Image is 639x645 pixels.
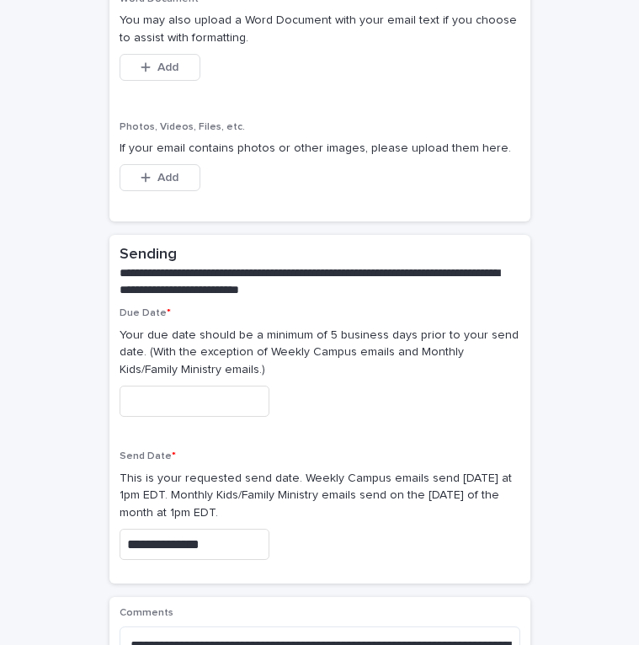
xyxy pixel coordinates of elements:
span: Photos, Videos, Files, etc. [120,122,245,132]
span: Send Date [120,451,176,461]
button: Add [120,164,200,191]
p: You may also upload a Word Document with your email text if you choose to assist with formatting. [120,12,520,47]
span: Add [157,172,178,184]
span: Comments [120,608,173,618]
button: Add [120,54,200,81]
span: Due Date [120,308,171,318]
h2: Sending [120,245,177,265]
span: Add [157,61,178,73]
p: If your email contains photos or other images, please upload them here. [120,140,520,157]
p: This is your requested send date. Weekly Campus emails send [DATE] at 1pm EDT. Monthly Kids/Famil... [120,470,520,522]
p: Your due date should be a minimum of 5 business days prior to your send date. (With the exception... [120,327,520,379]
